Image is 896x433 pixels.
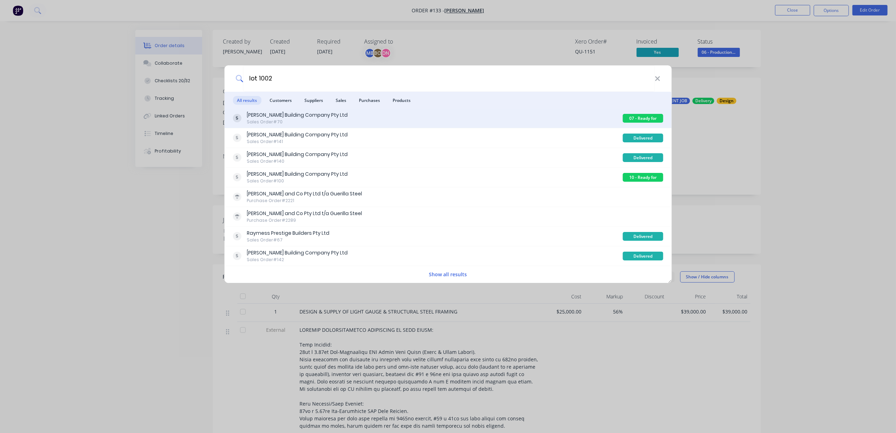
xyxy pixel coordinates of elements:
[623,232,663,241] div: Delivered
[247,217,362,224] div: Purchase Order #2289
[247,198,362,204] div: Purchase Order #2221
[623,153,663,162] div: Delivered
[247,230,329,237] div: Raymess Prestige Builders Pty Ltd
[247,138,348,145] div: Sales Order #141
[355,96,384,105] span: Purchases
[247,170,348,178] div: [PERSON_NAME] Building Company Pty Ltd
[247,257,348,263] div: Sales Order #142
[623,193,663,201] div: Billed
[623,114,663,123] div: 07 - Ready for Production
[388,96,415,105] span: Products
[623,173,663,182] div: 10 - Ready for Delivery
[247,158,348,164] div: Sales Order #140
[247,131,348,138] div: [PERSON_NAME] Building Company Pty Ltd
[623,134,663,142] div: Delivered
[300,96,327,105] span: Suppliers
[247,210,362,217] div: [PERSON_NAME] and Co Pty Ltd t/a Guerilla Steel
[247,119,348,125] div: Sales Order #70
[265,96,296,105] span: Customers
[247,249,348,257] div: [PERSON_NAME] Building Company Pty Ltd
[247,178,348,184] div: Sales Order #100
[331,96,350,105] span: Sales
[623,212,663,221] div: Billed
[247,237,329,243] div: Sales Order #67
[243,65,655,92] input: Start typing a customer or supplier name to create a new order...
[247,151,348,158] div: [PERSON_NAME] Building Company Pty Ltd
[233,96,261,105] span: All results
[623,252,663,260] div: Delivered
[247,190,362,198] div: [PERSON_NAME] and Co Pty Ltd t/a Guerilla Steel
[247,111,348,119] div: [PERSON_NAME] Building Company Pty Ltd
[427,270,469,278] button: Show all results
